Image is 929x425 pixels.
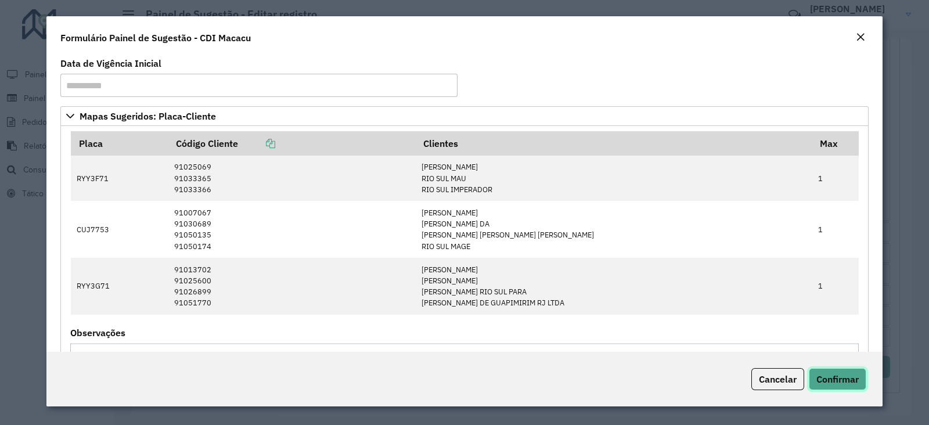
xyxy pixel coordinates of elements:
[856,33,865,42] em: Fechar
[809,368,866,390] button: Confirmar
[168,201,415,258] td: 91007067 91030689 91050135 91050174
[60,56,161,70] label: Data de Vigência Inicial
[60,31,251,45] h4: Formulário Painel de Sugestão - CDI Macacu
[812,156,859,201] td: 1
[70,326,125,340] label: Observações
[415,201,812,258] td: [PERSON_NAME] [PERSON_NAME] DA [PERSON_NAME] [PERSON_NAME] [PERSON_NAME] RIO SUL MAGE
[415,258,812,315] td: [PERSON_NAME] [PERSON_NAME] [PERSON_NAME] RIO SUL PARA [PERSON_NAME] DE GUAPIMIRIM RJ LTDA
[816,373,859,385] span: Confirmar
[71,201,168,258] td: CUJ7753
[415,156,812,201] td: [PERSON_NAME] RIO SUL MAU RIO SUL IMPERADOR
[852,30,869,45] button: Close
[71,131,168,156] th: Placa
[812,131,859,156] th: Max
[80,111,216,121] span: Mapas Sugeridos: Placa-Cliente
[168,258,415,315] td: 91013702 91025600 91026899 91051770
[71,258,168,315] td: RYY3G71
[71,156,168,201] td: RYY3F71
[751,368,804,390] button: Cancelar
[168,131,415,156] th: Código Cliente
[60,106,869,126] a: Mapas Sugeridos: Placa-Cliente
[759,373,797,385] span: Cancelar
[238,138,275,149] a: Copiar
[415,131,812,156] th: Clientes
[168,156,415,201] td: 91025069 91033365 91033366
[812,258,859,315] td: 1
[812,201,859,258] td: 1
